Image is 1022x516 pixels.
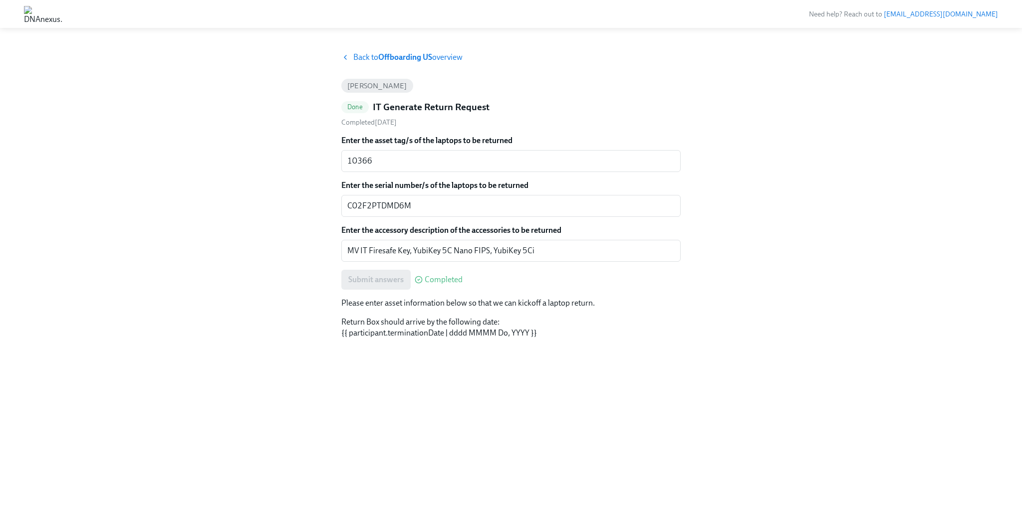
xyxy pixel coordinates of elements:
[373,101,490,114] h5: IT Generate Return Request
[341,82,413,90] span: [PERSON_NAME]
[347,155,675,167] textarea: 10366
[341,298,681,309] p: Please enter asset information below so that we can kickoff a laptop return.
[341,135,681,146] label: Enter the asset tag/s of the laptops to be returned
[341,317,681,339] p: Return Box should arrive by the following date: {{ participant.terminationDate | dddd MMMM Do, YY...
[353,52,463,63] span: Back to overview
[24,6,62,22] img: DNAnexus, Inc.
[425,276,463,284] span: Completed
[341,225,681,236] label: Enter the accessory description of the accessories to be returned
[884,10,998,18] a: [EMAIL_ADDRESS][DOMAIN_NAME]
[341,118,397,127] span: Friday, September 12th 2025, 10:32 am
[347,245,675,257] textarea: MV IT Firesafe Key, YubiKey 5C Nano FIPS, YubiKey 5Ci
[341,103,369,111] span: Done
[809,10,998,18] span: Need help? Reach out to
[347,200,675,212] textarea: C02F2PTDMD6M
[341,52,681,63] a: Back toOffboarding USoverview
[341,180,681,191] label: Enter the serial number/s of the laptops to be returned
[378,52,432,62] strong: Offboarding US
